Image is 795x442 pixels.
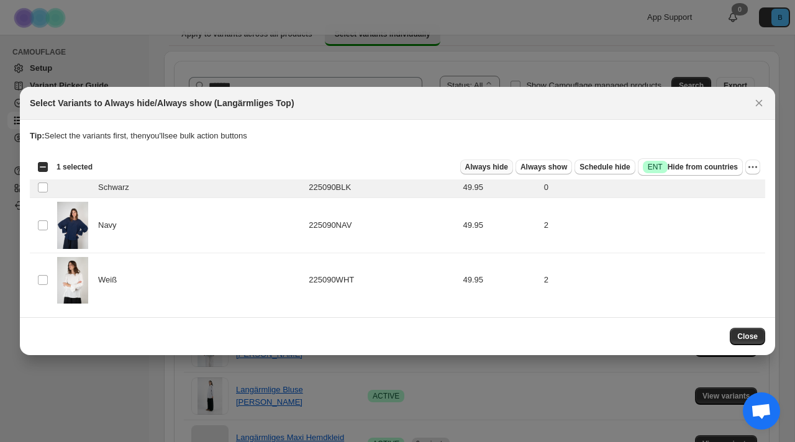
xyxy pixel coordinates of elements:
[98,181,136,194] span: Schwarz
[516,160,572,174] button: Always show
[465,162,508,172] span: Always hide
[57,162,93,172] span: 1 selected
[648,162,663,172] span: ENT
[575,160,635,174] button: Schedule hide
[98,219,123,232] span: Navy
[30,130,765,142] p: Select the variants first, then you'll see bulk action buttons
[540,253,765,307] td: 2
[460,160,513,174] button: Always hide
[305,178,459,198] td: 225090BLK
[540,178,765,198] td: 0
[730,328,765,345] button: Close
[305,253,459,307] td: 225090WHT
[98,274,124,286] span: Weiß
[520,162,567,172] span: Always show
[30,131,45,140] strong: Tip:
[540,198,765,253] td: 2
[30,97,294,109] h2: Select Variants to Always hide/Always show (Langärmliges Top)
[460,253,540,307] td: 49.95
[745,160,760,174] button: More actions
[305,198,459,253] td: 225090NAV
[460,178,540,198] td: 49.95
[57,202,88,248] img: herbst-bananas-2025_c_arianebille305.jpg
[579,162,630,172] span: Schedule hide
[643,161,738,173] span: Hide from countries
[750,94,768,112] button: Close
[57,257,88,304] img: herbst-bananas-2025_c_arianebille379.jpg
[460,198,540,253] td: 49.95
[638,158,743,176] button: SuccessENTHide from countries
[737,331,758,341] span: Close
[743,392,780,430] a: Chat abierto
